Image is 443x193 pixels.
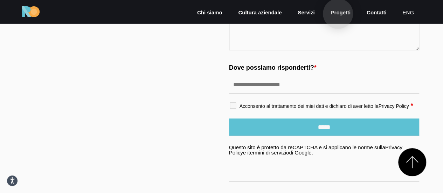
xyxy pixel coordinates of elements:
[330,9,351,17] a: Progetti
[229,144,402,156] a: Privacy Policy
[196,9,223,17] a: Chi siamo
[237,9,282,17] a: Cultura aziendale
[297,9,315,17] a: Servizi
[366,9,387,17] a: Contatti
[229,145,419,155] p: Questo sito è protetto da reCAPTCHA e si applicano le norme sulla e i di Google.
[229,64,317,71] label: Dove possiamo risponderti?
[402,9,415,17] a: eng
[22,6,40,18] img: Ride On Agency
[248,150,289,156] a: termini di servizio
